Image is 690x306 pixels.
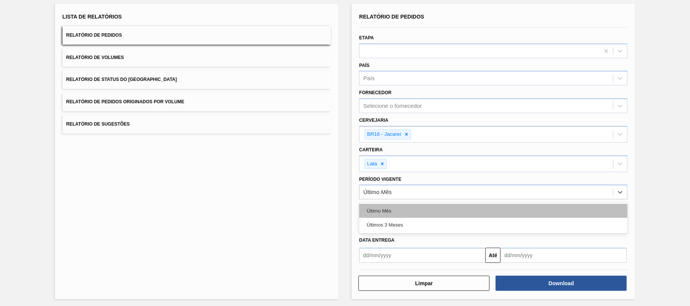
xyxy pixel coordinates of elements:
[359,118,388,123] label: Cervejaria
[66,55,124,60] span: Relatório de Volumes
[496,276,627,291] button: Download
[365,130,402,139] div: BR16 - Jacareí
[363,75,375,82] div: País
[66,121,130,127] span: Relatório de Sugestões
[358,276,490,291] button: Limpar
[359,147,383,152] label: Carteira
[359,90,391,95] label: Fornecedor
[359,14,424,20] span: Relatório de Pedidos
[63,26,331,45] button: Relatório de Pedidos
[359,218,627,232] div: Últimos 3 Meses
[63,70,331,89] button: Relatório de Status do [GEOGRAPHIC_DATA]
[365,159,378,169] div: Lata
[63,14,122,20] span: Lista de Relatórios
[359,63,369,68] label: País
[63,93,331,111] button: Relatório de Pedidos Originados por Volume
[63,115,331,134] button: Relatório de Sugestões
[501,248,627,263] input: dd/mm/yyyy
[485,248,501,263] button: Até
[359,204,627,218] div: Último Mês
[359,248,485,263] input: dd/mm/yyyy
[66,33,122,38] span: Relatório de Pedidos
[66,77,177,82] span: Relatório de Status do [GEOGRAPHIC_DATA]
[359,35,374,40] label: Etapa
[363,189,392,196] div: Último Mês
[359,177,401,182] label: Período Vigente
[363,103,422,109] div: Selecione o fornecedor
[66,99,185,104] span: Relatório de Pedidos Originados por Volume
[359,238,394,243] span: Data Entrega
[63,48,331,67] button: Relatório de Volumes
